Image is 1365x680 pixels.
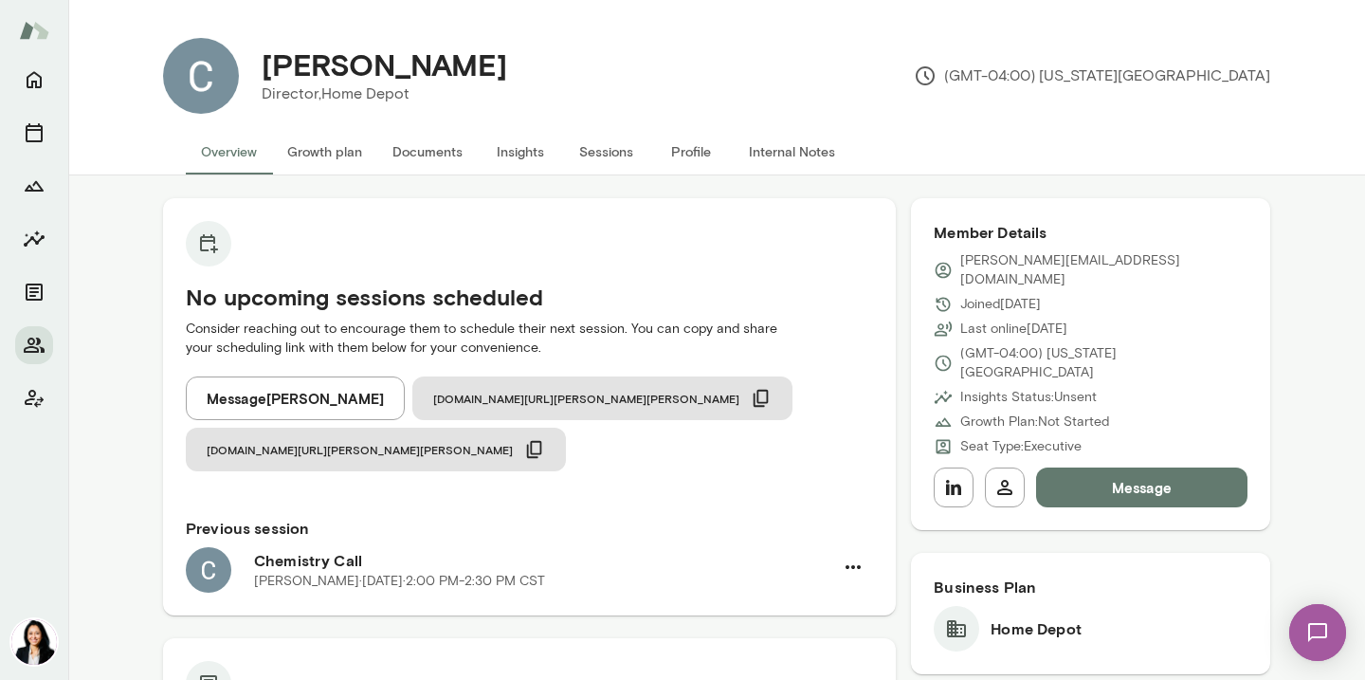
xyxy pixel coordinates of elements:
[15,167,53,205] button: Growth Plan
[15,61,53,99] button: Home
[960,413,1109,432] p: Growth Plan: Not Started
[478,129,563,175] button: Insights
[186,282,873,312] h5: No upcoming sessions scheduled
[186,377,405,420] button: Message[PERSON_NAME]
[1036,468,1247,507] button: Message
[186,517,873,540] h6: Previous session
[272,129,377,175] button: Growth plan
[15,379,53,417] button: Client app
[377,129,478,175] button: Documents
[960,295,1041,314] p: Joined [DATE]
[934,221,1247,244] h6: Member Details
[934,576,1247,598] h6: Business Plan
[15,273,53,311] button: Documents
[186,320,873,358] p: Consider reaching out to encourage them to schedule their next session. You can copy and share yo...
[15,114,53,152] button: Sessions
[262,46,507,83] h4: [PERSON_NAME]
[163,38,239,114] img: Cecil Payne
[15,326,53,364] button: Members
[11,619,57,665] img: Monica Aggarwal
[254,572,545,591] p: [PERSON_NAME] · [DATE] · 2:00 PM-2:30 PM CST
[433,391,739,406] span: [DOMAIN_NAME][URL][PERSON_NAME][PERSON_NAME]
[262,83,507,105] p: Director, Home Depot
[734,129,850,175] button: Internal Notes
[19,12,49,48] img: Mento
[960,320,1067,339] p: Last online [DATE]
[15,220,53,258] button: Insights
[960,251,1247,289] p: [PERSON_NAME][EMAIL_ADDRESS][DOMAIN_NAME]
[563,129,648,175] button: Sessions
[186,129,272,175] button: Overview
[412,377,792,420] button: [DOMAIN_NAME][URL][PERSON_NAME][PERSON_NAME]
[254,549,833,572] h6: Chemistry Call
[207,442,513,457] span: [DOMAIN_NAME][URL][PERSON_NAME][PERSON_NAME]
[960,437,1082,456] p: Seat Type: Executive
[991,617,1082,640] h6: Home Depot
[960,344,1247,382] p: (GMT-04:00) [US_STATE][GEOGRAPHIC_DATA]
[960,388,1097,407] p: Insights Status: Unsent
[648,129,734,175] button: Profile
[914,64,1270,87] p: (GMT-04:00) [US_STATE][GEOGRAPHIC_DATA]
[186,428,566,471] button: [DOMAIN_NAME][URL][PERSON_NAME][PERSON_NAME]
